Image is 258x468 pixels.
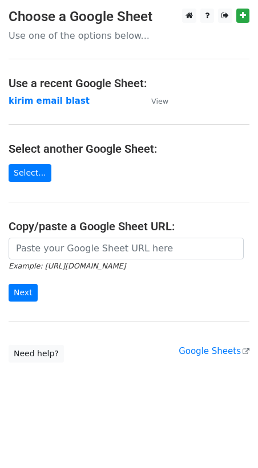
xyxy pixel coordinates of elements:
input: Next [9,284,38,302]
a: kirim email blast [9,96,90,106]
h3: Choose a Google Sheet [9,9,249,25]
a: Google Sheets [179,346,249,356]
h4: Copy/paste a Google Sheet URL: [9,219,249,233]
a: View [140,96,168,106]
small: View [151,97,168,105]
h4: Select another Google Sheet: [9,142,249,156]
p: Use one of the options below... [9,30,249,42]
small: Example: [URL][DOMAIN_NAME] [9,262,126,270]
a: Select... [9,164,51,182]
a: Need help? [9,345,64,363]
h4: Use a recent Google Sheet: [9,76,249,90]
input: Paste your Google Sheet URL here [9,238,244,259]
